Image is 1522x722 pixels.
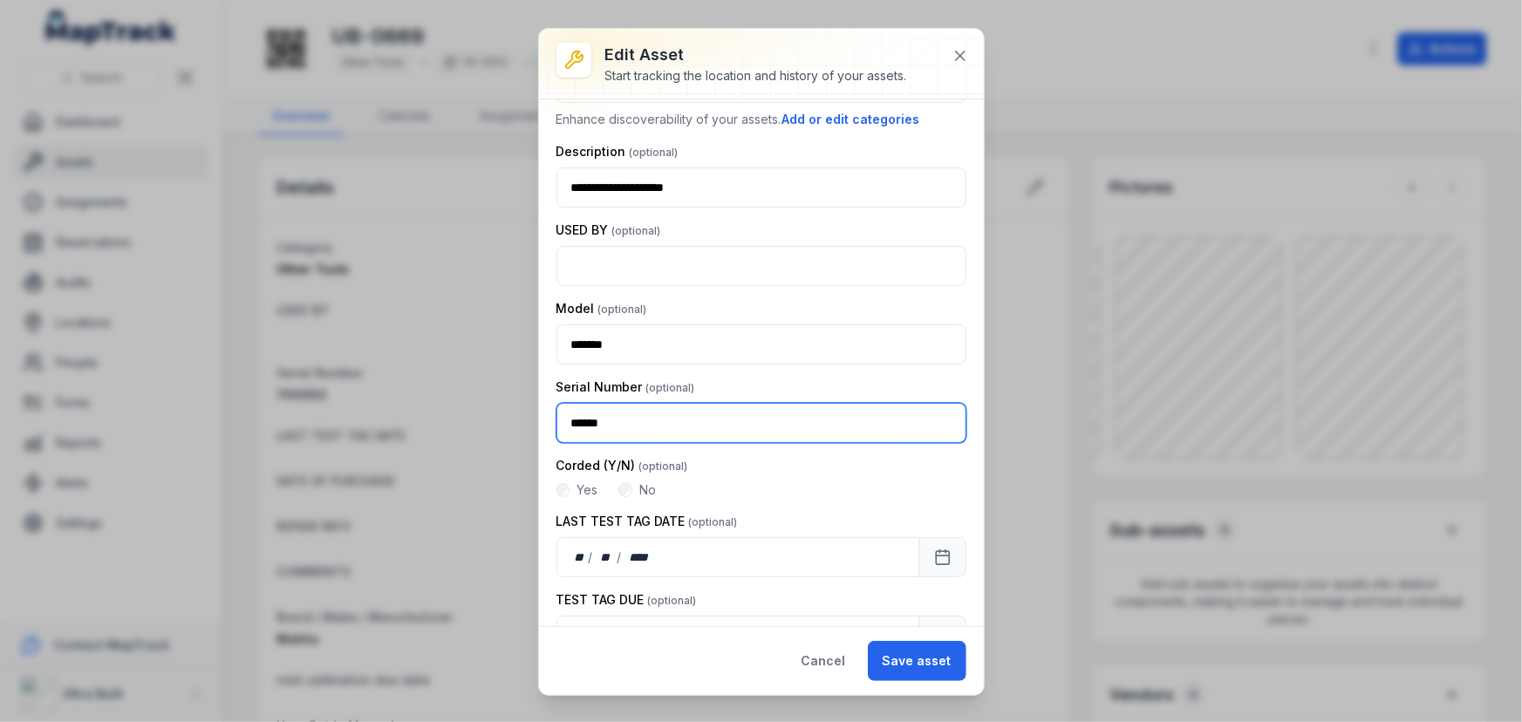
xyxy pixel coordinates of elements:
[639,481,656,499] label: No
[919,616,966,656] button: Calendar
[556,591,697,609] label: TEST TAG DUE
[787,641,861,681] button: Cancel
[556,457,688,474] label: Corded (Y/N)
[556,221,661,239] label: USED BY
[556,378,695,396] label: Serial Number
[556,143,679,160] label: Description
[571,548,589,566] div: day,
[618,548,624,566] div: /
[624,548,656,566] div: year,
[556,110,966,129] p: Enhance discoverability of your assets.
[588,548,594,566] div: /
[577,481,597,499] label: Yes
[781,110,921,129] button: Add or edit categories
[605,43,907,67] h3: Edit asset
[868,641,966,681] button: Save asset
[556,513,738,530] label: LAST TEST TAG DATE
[605,67,907,85] div: Start tracking the location and history of your assets.
[556,300,647,317] label: Model
[594,548,618,566] div: month,
[919,537,966,577] button: Calendar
